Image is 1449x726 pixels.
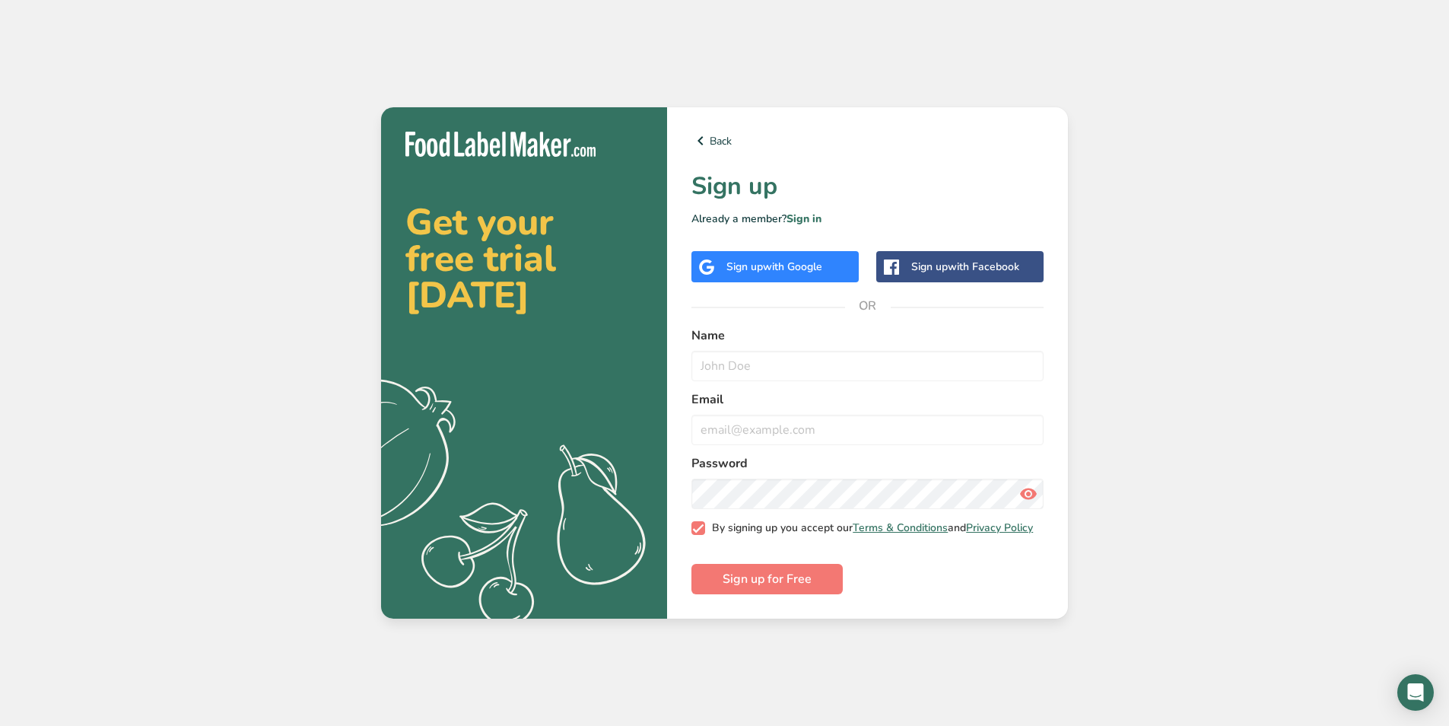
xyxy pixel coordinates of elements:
span: By signing up you accept our and [705,521,1034,535]
h2: Get your free trial [DATE] [405,204,643,314]
a: Terms & Conditions [853,521,948,535]
img: Food Label Maker [405,132,596,157]
h1: Sign up [691,168,1044,205]
span: with Facebook [948,260,1019,274]
div: Open Intercom Messenger [1397,674,1434,711]
label: Name [691,326,1044,345]
label: Password [691,454,1044,473]
div: Sign up [911,259,1019,275]
input: email@example.com [691,415,1044,445]
a: Back [691,132,1044,150]
span: OR [845,283,891,329]
p: Already a member? [691,211,1044,227]
span: with Google [763,260,822,274]
a: Privacy Policy [966,521,1033,535]
span: Sign up for Free [723,570,812,588]
button: Sign up for Free [691,564,843,594]
a: Sign in [786,212,821,226]
label: Email [691,390,1044,409]
input: John Doe [691,351,1044,381]
div: Sign up [726,259,822,275]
